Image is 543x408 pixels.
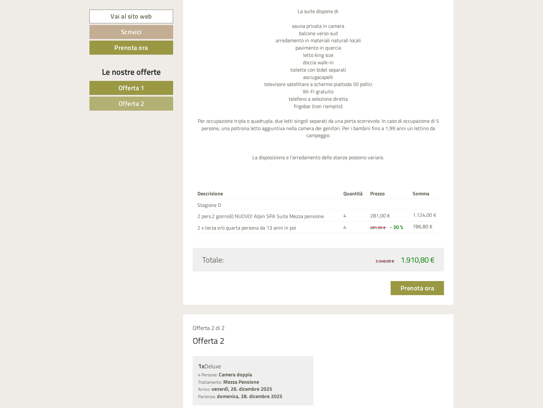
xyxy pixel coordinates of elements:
[401,254,434,265] span: 1.910,80 €
[89,10,173,23] a: Vai al sito web
[219,371,252,378] b: Camera doppia
[376,258,394,264] span: 2.248,00 €
[223,378,259,386] b: Mezza Pensione
[89,66,173,78] div: Le nostre offerte
[198,386,210,392] small: Arrivo:
[370,224,386,231] span: 281,00 €
[391,281,444,295] a: Prenota ora
[410,210,439,222] td: 1.124,00 €
[341,189,368,199] th: Quantità
[217,392,282,400] b: domenica, 28. dicembre 2025
[193,335,225,347] div: Offerta 2
[197,199,341,210] td: Stagione D
[198,361,204,371] b: 1x
[198,372,218,378] small: 4 Persone:
[198,362,308,371] div: Deluxe
[341,210,368,222] td: 4
[119,98,144,108] span: Offerta 2
[197,189,341,199] th: Descrizione
[193,324,225,332] span: Offerta 2 di 2
[410,189,439,199] th: Somma
[197,222,341,233] td: 2 x terza e/o quarta persona da 13 anni in poi
[197,254,318,265] div: Totale:
[198,393,216,400] small: Partenza:
[368,189,410,199] th: Prezzo
[341,222,368,233] td: 4
[390,223,403,231] span: - 30 %
[89,41,173,55] a: Prenota ora
[89,25,173,39] a: Scrivici
[370,212,390,219] span: 281,00 €
[410,222,439,233] td: 786,80 €
[198,379,222,385] small: Trattamento:
[119,83,144,93] span: Offerta 1
[211,385,272,393] b: venerdì, 26. dicembre 2025
[197,210,341,222] td: 2 pers.2 giorno(i) NUOVO! Alpin SPA Suite Mezza pensione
